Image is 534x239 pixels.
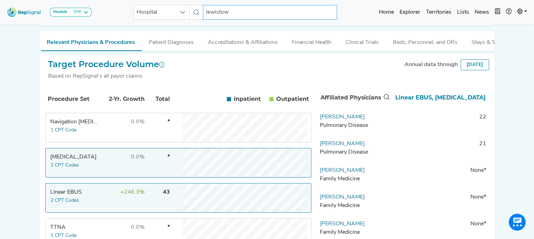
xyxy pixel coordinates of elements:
button: Clinical Trials [338,31,386,50]
div: [DATE] [461,59,489,70]
h2: Target Procedure Volume [48,59,165,70]
th: Total [146,87,171,111]
span: 0.0% [131,225,145,230]
div: Family Medicine [320,201,388,210]
button: Financial Health [285,31,338,50]
span: +246.3% [120,189,145,195]
a: News [472,5,492,19]
a: [PERSON_NAME] [320,221,365,227]
th: 2-Yr. Growth [100,87,146,111]
div: Family Medicine [320,228,388,237]
th: Linear EBUS, Transbronchial Biopsy [391,86,489,109]
th: Affiliated Physicians [317,86,391,109]
button: Relevant Physicians & Procedures [40,31,142,51]
a: [PERSON_NAME] [320,141,365,147]
span: 0.0% [131,119,145,125]
div: Based on RepSignal's all payor claims. [48,72,165,80]
button: 2 CPT Codes [50,196,79,205]
button: 2 CPT Codes [50,161,79,169]
span: Hospital [134,5,176,19]
span: 43 [163,189,170,195]
a: [PERSON_NAME] [320,114,365,120]
button: Beds, Personnel, and ORs [386,31,464,50]
div: Pulmonary Disease [320,121,388,130]
div: Annual data through [404,60,458,69]
td: 22 [391,113,489,134]
button: ModuleSPE [50,8,92,17]
span: None [470,194,483,200]
a: Territories [423,5,454,19]
span: Outpatient [276,95,309,103]
div: Linear EBUS [50,188,98,196]
div: Pulmonary Disease [320,148,388,156]
button: 1 CPT Code [50,126,77,134]
td: 21 [391,140,489,161]
div: TTNA [50,223,98,232]
a: [PERSON_NAME] [320,168,365,173]
strong: Module [53,10,67,14]
div: Family Medicine [320,175,388,183]
div: Navigation Bronchoscopy [50,118,98,126]
a: Lists [454,5,472,19]
button: Stays & Services [464,31,520,50]
span: Inpatient [234,95,261,103]
a: Home [376,5,397,19]
span: None [470,221,483,227]
th: Procedure Set [47,87,99,111]
div: SPE [71,9,81,15]
span: None [470,168,483,173]
button: Accreditations & Affiliations [201,31,285,50]
span: 0.0% [131,154,145,160]
div: Transbronchial Biopsy [50,153,98,161]
a: Explorer [397,5,423,19]
button: Patient Diagnoses [142,31,201,50]
input: Search a hospital [203,5,337,20]
a: [PERSON_NAME] [320,194,365,200]
button: Intel Book [492,5,503,19]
